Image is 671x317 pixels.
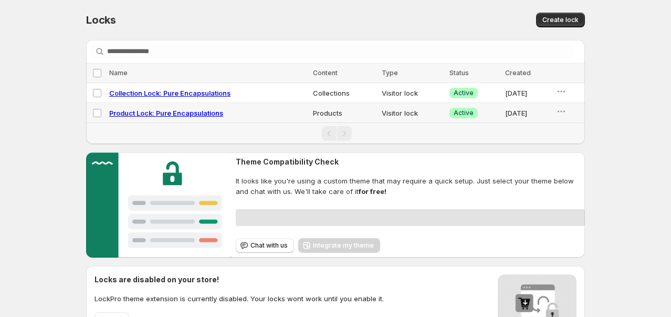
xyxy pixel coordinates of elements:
[250,241,288,250] span: Chat with us
[95,293,384,304] p: LockPro theme extension is currently disabled. Your locks wont work until you enable it.
[310,83,379,103] td: Collections
[379,103,446,123] td: Visitor lock
[95,274,384,285] h2: Locks are disabled on your store!
[502,83,553,103] td: [DATE]
[502,103,553,123] td: [DATE]
[236,176,585,197] span: It looks like you're using a custom theme that may require a quick setup. Just select your theme ...
[86,122,585,144] nav: Pagination
[454,109,474,117] span: Active
[379,83,446,103] td: Visitor lock
[542,16,579,24] span: Create lock
[236,238,294,253] button: Chat with us
[86,152,232,258] img: Customer support
[449,69,469,77] span: Status
[505,69,531,77] span: Created
[454,89,474,97] span: Active
[313,69,338,77] span: Content
[382,69,398,77] span: Type
[236,157,585,167] h2: Theme Compatibility Check
[109,109,223,117] a: Product Lock: Pure Encapsulations
[109,69,128,77] span: Name
[109,89,230,97] a: Collection Lock: Pure Encapsulations
[536,13,585,27] button: Create lock
[86,14,116,26] span: Locks
[310,103,379,123] td: Products
[359,187,386,196] strong: for free!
